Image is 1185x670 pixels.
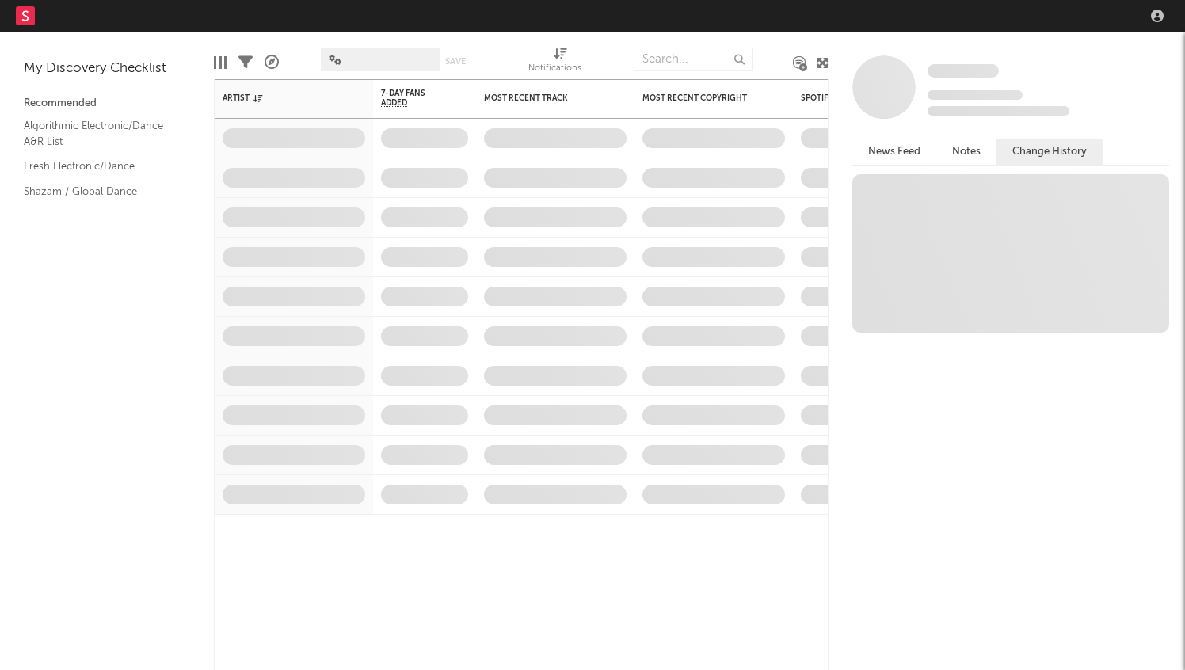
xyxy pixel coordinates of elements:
a: Some Artist [928,63,999,79]
button: News Feed [852,139,936,165]
div: Edit Columns [214,40,227,86]
div: Artist [223,93,341,103]
div: Most Recent Copyright [642,93,761,103]
span: 0 fans last week [928,106,1069,116]
a: Shazam / Global Dance [24,183,174,200]
span: 7-Day Fans Added [381,89,444,108]
div: Filters [238,40,253,86]
div: Most Recent Track [484,93,603,103]
div: My Discovery Checklist [24,59,190,78]
span: Tracking Since: [DATE] [928,90,1023,100]
div: Recommended [24,94,190,113]
span: Some Artist [928,64,999,78]
div: Spotify Monthly Listeners [801,93,920,103]
a: Fresh Electronic/Dance [24,158,174,175]
input: Search... [634,48,753,71]
a: Algorithmic Electronic/Dance A&R List [24,117,174,150]
div: Notifications (Artist) [528,59,592,78]
button: Notes [936,139,996,165]
button: Save [445,57,466,66]
button: Change History [996,139,1103,165]
div: Notifications (Artist) [528,40,592,86]
div: A&R Pipeline [265,40,279,86]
